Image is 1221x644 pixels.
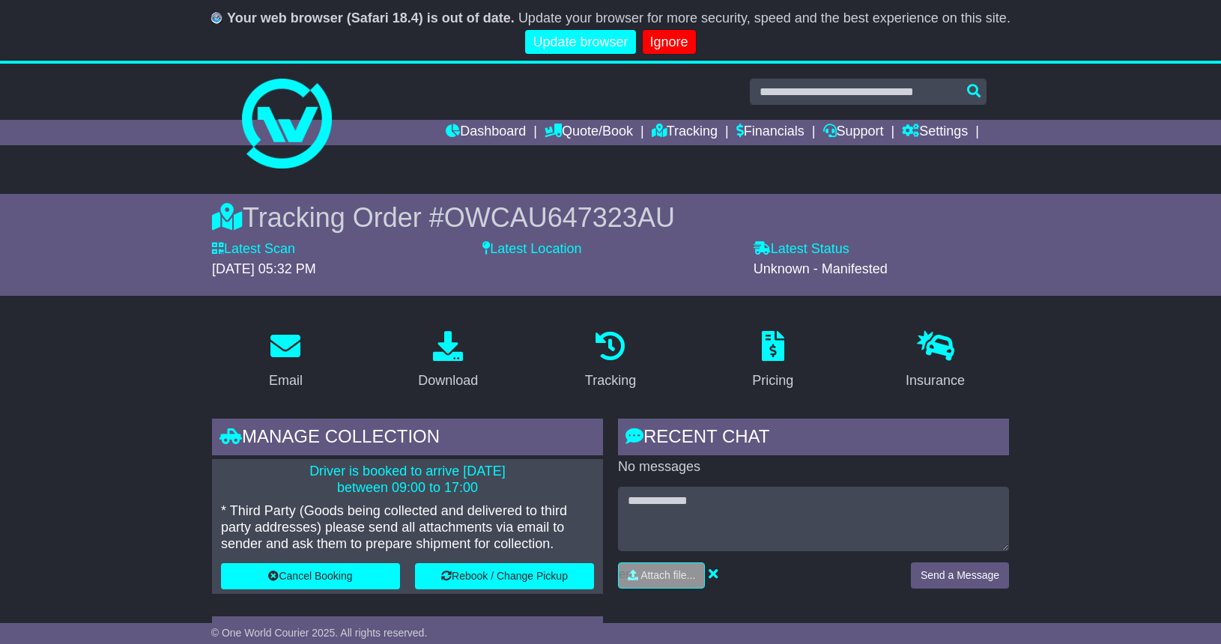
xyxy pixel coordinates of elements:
[618,419,1009,459] div: RECENT CHAT
[585,371,636,391] div: Tracking
[575,326,646,396] a: Tracking
[482,241,581,258] label: Latest Location
[269,371,303,391] div: Email
[221,503,594,552] p: * Third Party (Goods being collected and delivered to third party addresses) please send all atta...
[911,562,1009,589] button: Send a Message
[259,326,312,396] a: Email
[754,241,849,258] label: Latest Status
[227,10,515,25] b: Your web browser (Safari 18.4) is out of date.
[444,202,675,233] span: OWCAU647323AU
[754,261,888,276] span: Unknown - Manifested
[446,120,526,145] a: Dashboard
[408,326,488,396] a: Download
[415,563,594,589] button: Rebook / Change Pickup
[212,419,603,459] div: Manage collection
[643,30,696,55] a: Ignore
[212,261,316,276] span: [DATE] 05:32 PM
[221,563,400,589] button: Cancel Booking
[652,120,718,145] a: Tracking
[902,120,968,145] a: Settings
[211,627,428,639] span: © One World Courier 2025. All rights reserved.
[618,459,1009,476] p: No messages
[742,326,803,396] a: Pricing
[906,371,965,391] div: Insurance
[212,241,295,258] label: Latest Scan
[736,120,805,145] a: Financials
[518,10,1011,25] span: Update your browser for more security, speed and the best experience on this site.
[221,464,594,496] p: Driver is booked to arrive [DATE] between 09:00 to 17:00
[545,120,633,145] a: Quote/Book
[418,371,478,391] div: Download
[823,120,884,145] a: Support
[896,326,975,396] a: Insurance
[525,30,635,55] a: Update browser
[752,371,793,391] div: Pricing
[212,201,1009,234] div: Tracking Order #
